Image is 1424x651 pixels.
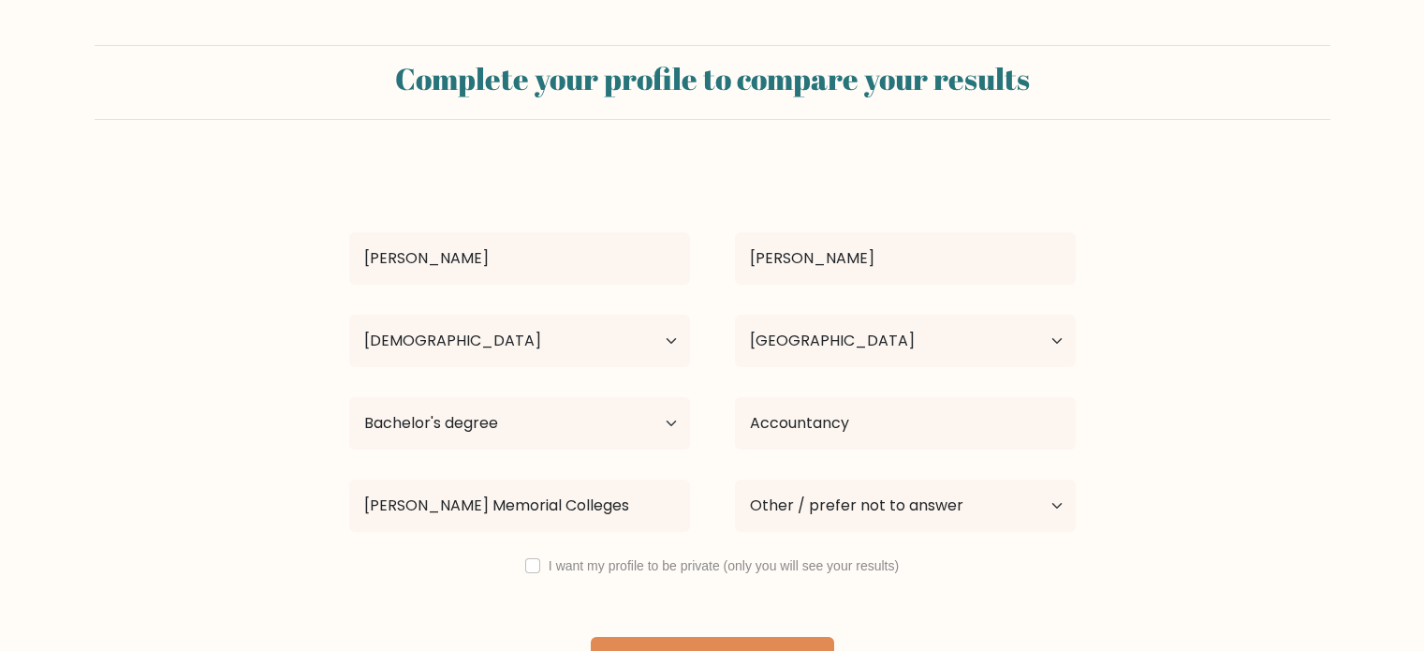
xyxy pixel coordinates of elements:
[349,232,690,285] input: First name
[106,61,1319,96] h2: Complete your profile to compare your results
[349,480,690,532] input: Most relevant educational institution
[735,397,1076,450] input: What did you study?
[549,558,899,573] label: I want my profile to be private (only you will see your results)
[735,232,1076,285] input: Last name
